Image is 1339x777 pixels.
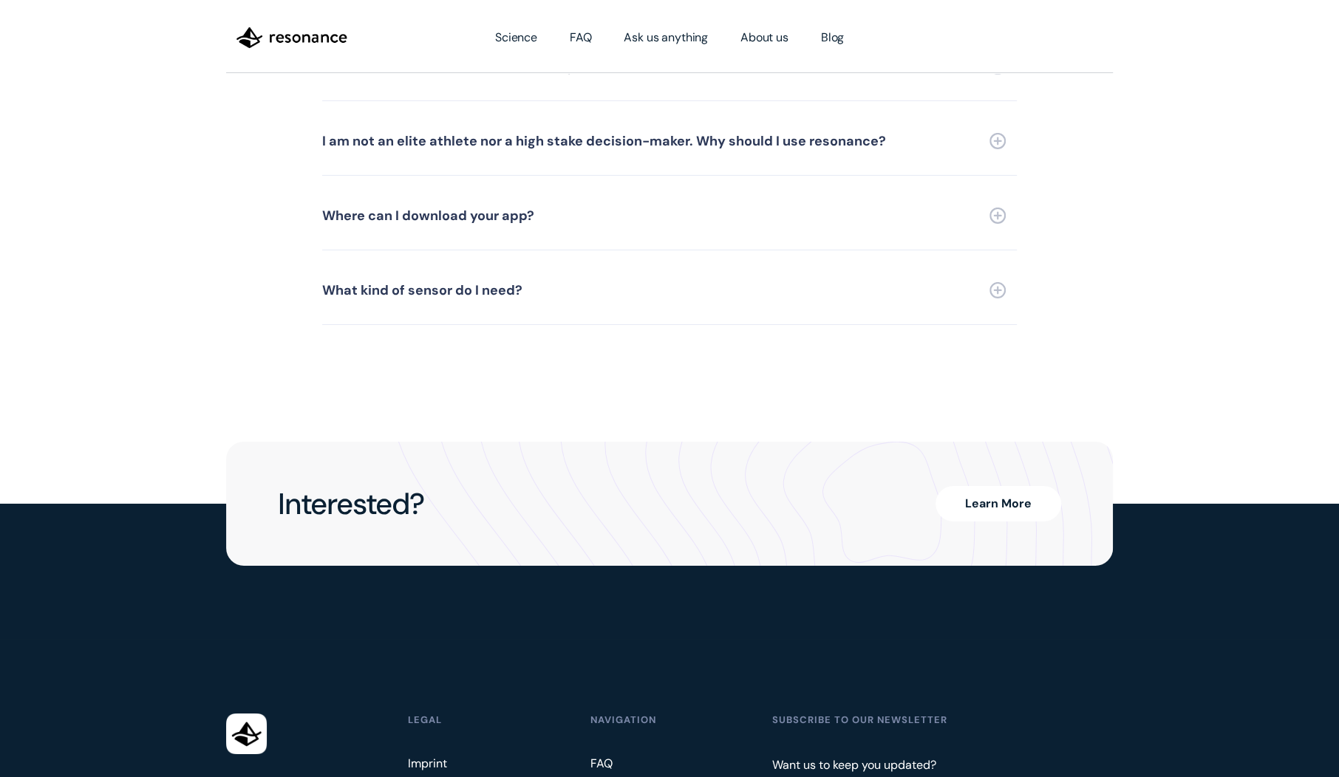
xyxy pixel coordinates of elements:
div: Where can I download your app? [322,209,534,222]
div: SUBSCRIBE TO OUR NEWSLETTER [772,713,947,727]
a: Science [479,17,553,58]
a: Blog [805,17,860,58]
div: I am not an elite athlete nor a high stake decision-maker. Why should I use resonance? [322,134,886,148]
a: FAQ [590,752,617,776]
a: I am not an elite athlete nor a high stake decision-maker. Why should I use resonance? [322,107,1017,176]
a: Imprint [408,752,452,776]
a: About us [724,17,805,58]
img: Expand FAQ section [989,133,1006,149]
a: FAQ [553,17,608,58]
a: Where can I download your app? [322,182,1017,250]
a: Learn More [936,486,1061,521]
img: Expand FAQ section [989,208,1006,224]
div: Legal [408,713,442,727]
a: What kind of sensor do I need? [322,256,1017,325]
a: home [226,15,358,61]
a: Ask us anything [607,17,724,58]
div: Navigation [590,713,656,727]
h2: Interested? [278,487,424,520]
img: Expand FAQ section [989,282,1006,298]
div: What kind of sensor do I need? [322,284,522,297]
